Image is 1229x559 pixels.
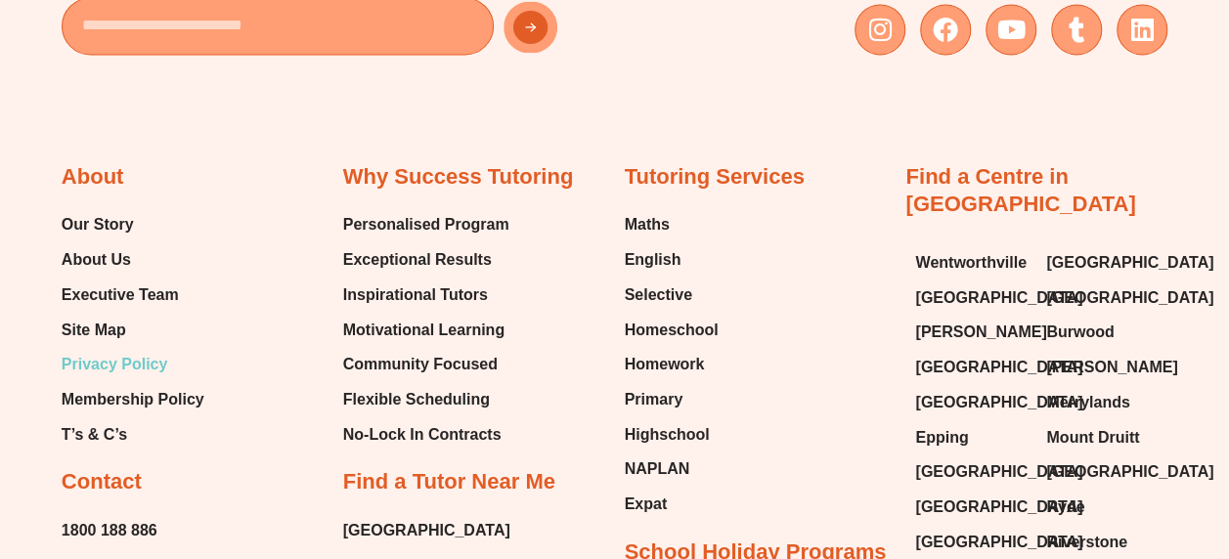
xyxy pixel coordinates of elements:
span: Burwood [1046,317,1114,346]
span: English [625,244,681,274]
a: T’s & C’s [62,419,204,449]
span: Site Map [62,315,126,344]
a: Membership Policy [62,384,204,413]
a: Maths [625,209,719,238]
span: NAPLAN [625,453,690,483]
a: [GEOGRAPHIC_DATA] [1046,247,1158,277]
span: Executive Team [62,279,179,309]
h2: Find a Tutor Near Me [343,467,555,495]
span: Inspirational Tutors [343,279,488,309]
span: [PERSON_NAME] [915,317,1046,346]
a: Homeschool [625,315,719,344]
a: [PERSON_NAME] [915,317,1027,346]
a: [GEOGRAPHIC_DATA] [915,282,1027,312]
a: Personalised Program [343,209,509,238]
h2: About [62,162,124,191]
span: Motivational Learning [343,315,505,344]
span: Selective [625,279,692,309]
a: Flexible Scheduling [343,384,509,413]
span: No-Lock In Contracts [343,419,502,449]
a: Homework [625,349,719,378]
a: Selective [625,279,719,309]
a: NAPLAN [625,453,719,483]
iframe: Chat Widget [903,338,1229,559]
span: Exceptional Results [343,244,492,274]
a: Find a Centre in [GEOGRAPHIC_DATA] [905,163,1135,216]
span: Expat [625,489,668,518]
span: [GEOGRAPHIC_DATA] [1046,282,1213,312]
a: Privacy Policy [62,349,204,378]
a: About Us [62,244,204,274]
a: Our Story [62,209,204,238]
a: Expat [625,489,719,518]
a: [GEOGRAPHIC_DATA] [1046,282,1158,312]
a: Primary [625,384,719,413]
span: Community Focused [343,349,498,378]
span: Privacy Policy [62,349,168,378]
a: 1800 188 886 [62,515,157,544]
h2: Tutoring Services [625,162,805,191]
span: Maths [625,209,670,238]
a: Executive Team [62,279,204,309]
span: Flexible Scheduling [343,384,490,413]
span: [GEOGRAPHIC_DATA] [1046,247,1213,277]
span: T’s & C’s [62,419,127,449]
a: No-Lock In Contracts [343,419,509,449]
a: Site Map [62,315,204,344]
a: Wentworthville [915,247,1027,277]
span: About Us [62,244,131,274]
h2: Why Success Tutoring [343,162,574,191]
a: Burwood [1046,317,1158,346]
span: Our Story [62,209,134,238]
span: [GEOGRAPHIC_DATA] [915,282,1082,312]
span: Highschool [625,419,710,449]
a: Exceptional Results [343,244,509,274]
h2: Contact [62,467,142,495]
a: [GEOGRAPHIC_DATA] [343,515,510,544]
a: Inspirational Tutors [343,279,509,309]
span: Homework [625,349,705,378]
a: English [625,244,719,274]
a: Community Focused [343,349,509,378]
span: Primary [625,384,683,413]
a: Highschool [625,419,719,449]
a: Motivational Learning [343,315,509,344]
